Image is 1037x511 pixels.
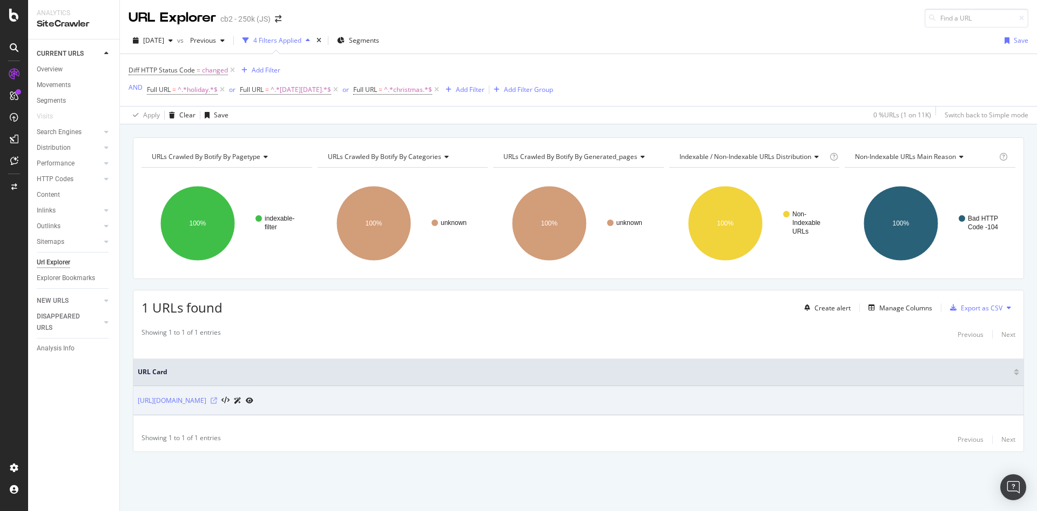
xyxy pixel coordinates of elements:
a: Performance [37,158,101,169]
div: A chart. [493,176,664,270]
div: Switch back to Simple mode [945,110,1028,120]
span: changed [202,63,228,78]
button: Save [1000,32,1028,49]
a: URL Inspection [246,395,253,406]
div: 4 Filters Applied [253,36,301,45]
div: or [342,85,349,94]
div: Add Filter [456,85,484,94]
button: View HTML Source [221,397,230,404]
div: Inlinks [37,205,56,216]
span: Full URL [147,85,171,94]
span: URL Card [138,367,1011,377]
span: Indexable / Non-Indexable URLs distribution [679,152,811,161]
span: = [197,65,200,75]
button: Clear [165,107,196,124]
button: Add Filter [237,64,280,77]
svg: A chart. [845,176,1015,270]
div: Next [1001,435,1015,444]
h4: Indexable / Non-Indexable URLs Distribution [677,148,827,165]
div: cb2 - 250k (JS) [220,14,271,24]
div: CURRENT URLS [37,48,84,59]
div: URL Explorer [129,9,216,27]
span: = [172,85,176,94]
div: Next [1001,330,1015,339]
div: 0 % URLs ( 1 on 11K ) [873,110,931,120]
svg: A chart. [669,176,840,270]
text: Code -104 [968,223,998,231]
a: CURRENT URLS [37,48,101,59]
text: 100% [541,220,558,227]
button: or [229,84,235,95]
text: 100% [717,220,733,227]
div: Explorer Bookmarks [37,273,95,284]
button: Next [1001,328,1015,341]
a: Visits [37,111,64,122]
button: Manage Columns [864,301,932,314]
text: 100% [365,220,382,227]
input: Find a URL [925,9,1028,28]
a: Inlinks [37,205,101,216]
h4: URLs Crawled By Botify By generated_pages [501,148,654,165]
div: Previous [958,435,984,444]
button: AND [129,82,143,92]
div: Export as CSV [961,303,1002,313]
span: 2025 Aug. 16th [143,36,164,45]
div: Overview [37,64,63,75]
a: Explorer Bookmarks [37,273,112,284]
text: unknown [441,219,467,227]
button: Apply [129,107,160,124]
button: Segments [333,32,383,49]
h4: URLs Crawled By Botify By pagetype [150,148,302,165]
div: Add Filter Group [504,85,553,94]
text: Bad HTTP [968,215,998,222]
a: AI Url Details [234,395,241,406]
div: or [229,85,235,94]
div: Outlinks [37,221,60,232]
div: Create alert [814,303,851,313]
div: Showing 1 to 1 of 1 entries [142,328,221,341]
svg: A chart. [142,176,312,270]
div: Analysis Info [37,343,75,354]
a: Analysis Info [37,343,112,354]
text: indexable- [265,215,294,222]
div: DISAPPEARED URLS [37,311,91,334]
div: NEW URLS [37,295,69,307]
span: = [265,85,269,94]
button: Previous [958,433,984,446]
text: Indexable [792,219,820,227]
a: HTTP Codes [37,174,101,185]
div: Save [1014,36,1028,45]
button: Previous [958,328,984,341]
a: NEW URLS [37,295,101,307]
text: unknown [616,219,642,227]
div: HTTP Codes [37,174,73,185]
button: [DATE] [129,32,177,49]
h4: Non-Indexable URLs Main Reason [853,148,997,165]
svg: A chart. [318,176,488,270]
span: Full URL [240,85,264,94]
a: Movements [37,79,112,91]
div: Add Filter [252,65,280,75]
div: Visits [37,111,53,122]
span: ^.*holiday.*$ [178,82,218,97]
div: Url Explorer [37,257,70,268]
div: times [314,35,324,46]
button: Add Filter Group [489,83,553,96]
text: filter [265,223,277,231]
div: Open Intercom Messenger [1000,474,1026,500]
button: Switch back to Simple mode [940,107,1028,124]
button: 4 Filters Applied [238,32,314,49]
h4: URLs Crawled By Botify By categories [326,148,479,165]
a: [URL][DOMAIN_NAME] [138,395,206,406]
span: URLs Crawled By Botify By categories [328,152,441,161]
div: Sitemaps [37,236,64,248]
div: Content [37,189,60,201]
div: Movements [37,79,71,91]
span: Previous [186,36,216,45]
button: Previous [186,32,229,49]
button: Next [1001,433,1015,446]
